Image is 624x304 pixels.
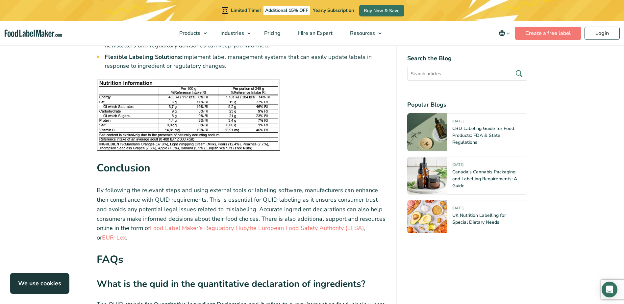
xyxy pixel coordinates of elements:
strong: What is the quid in the quantitative declaration of ingredients? [97,278,365,290]
li: Implement label management systems that can easily update labels in response to ingredient or reg... [105,53,386,70]
span: [DATE] [452,206,463,213]
a: Food Label Maker’s Regulatory Hub [150,224,247,232]
a: Resources [341,21,385,45]
a: Pricing [256,21,288,45]
span: [DATE] [452,119,463,126]
a: the European Food Safety Authority (EFSA) [248,224,364,232]
a: Create a free label [515,27,581,40]
div: Open Intercom Messenger [602,282,617,297]
span: Products [177,30,201,37]
a: Canada’s Cannabis Packaging and Labelling Requirements: A Guide [452,169,517,189]
strong: FAQs [97,252,123,266]
strong: Conclusion [97,161,150,175]
a: UK Nutrition Labelling for Special Dietary Needs [452,212,506,225]
strong: Flexible Labeling Solutions: [105,53,182,61]
span: Limited Time! [231,7,261,13]
p: By following the relevant steps and using external tools or labeling software, manufacturers can ... [97,186,386,242]
span: Yearly Subscription [313,7,354,13]
h4: Search the Blog [407,54,527,63]
a: CBD Labeling Guide for Food Products: FDA & State Regulations [452,125,514,145]
span: Pricing [262,30,281,37]
span: Additional 15% OFF [263,6,310,15]
a: Login [585,27,620,40]
a: Buy Now & Save [359,5,404,16]
a: Industries [212,21,254,45]
input: Search articles... [407,67,527,81]
span: Resources [348,30,376,37]
a: Hire an Expert [289,21,340,45]
span: Hire an Expert [296,30,333,37]
span: [DATE] [452,162,463,170]
strong: We use cookies [18,279,61,287]
a: Products [171,21,210,45]
a: EUR-Lex [102,234,126,241]
span: Industries [218,30,245,37]
h4: Popular Blogs [407,100,527,109]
